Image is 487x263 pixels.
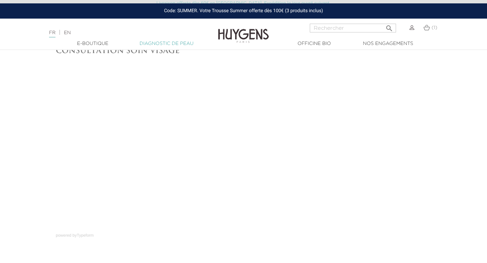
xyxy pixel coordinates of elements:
button:  [383,22,395,31]
i:  [385,22,393,30]
a: Diagnostic de peau [133,40,200,47]
a: (1) [423,25,437,30]
iframe: typeform-embed [56,62,431,231]
a: Typeform [77,233,94,238]
a: EN [64,30,71,35]
img: Huygens [218,18,269,44]
a: Nos engagements [354,40,422,47]
a: FR [49,30,55,38]
a: E-Boutique [59,40,126,47]
span: (1) [432,25,437,30]
div: | [46,29,198,37]
div: powered by [56,231,431,238]
input: Rechercher [310,24,396,32]
h1: Consultation soin Visage [56,46,431,55]
a: Officine Bio [280,40,348,47]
